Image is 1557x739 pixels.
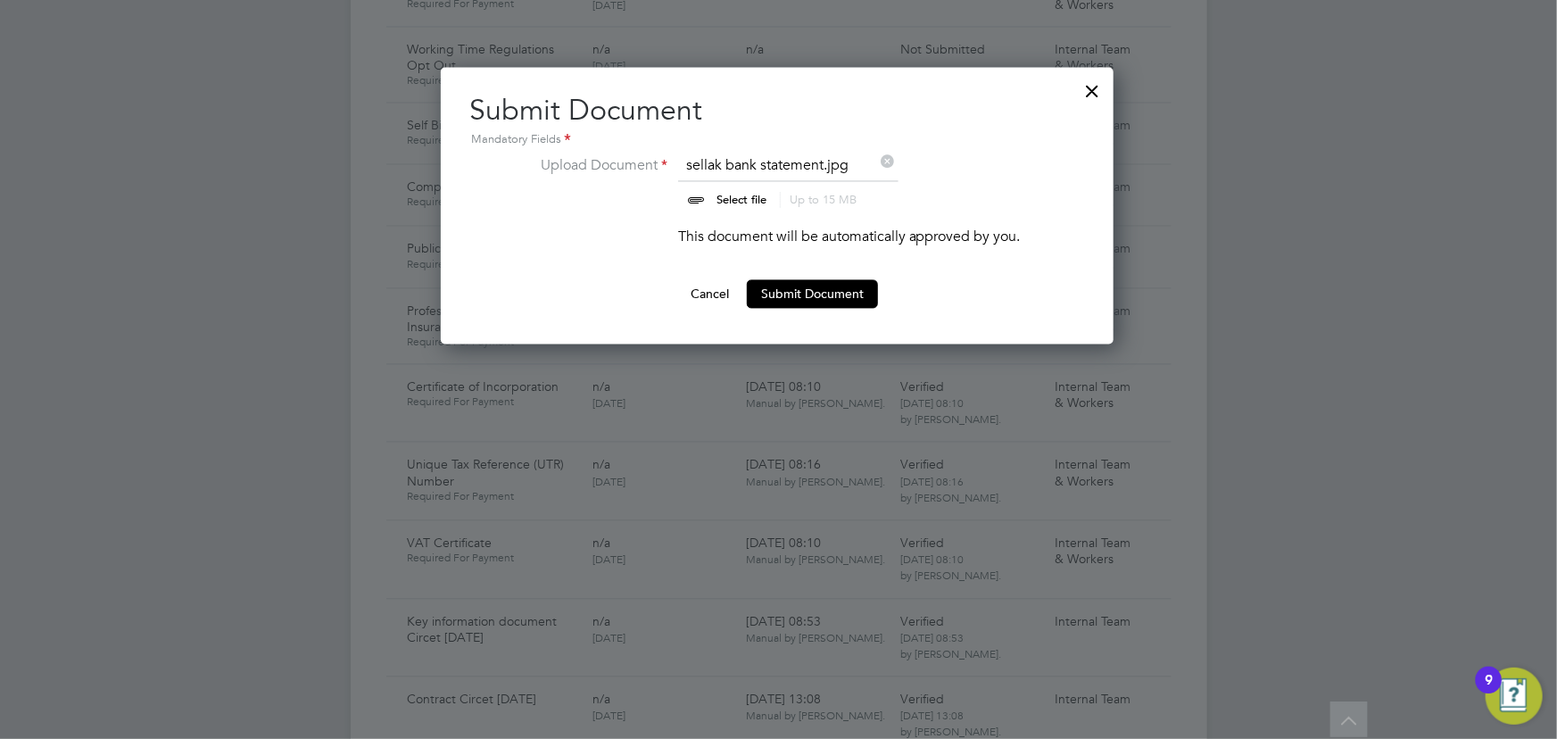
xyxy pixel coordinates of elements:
div: 9 [1485,680,1493,703]
button: Submit Document [747,280,878,309]
div: Mandatory Fields [469,130,1085,150]
button: Cancel [676,280,743,309]
h2: Submit Document [469,93,1085,150]
label: Upload Document [534,155,667,205]
button: Open Resource Center, 9 new notifications [1486,668,1543,725]
li: This document will be automatically approved by you. [534,227,1021,266]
